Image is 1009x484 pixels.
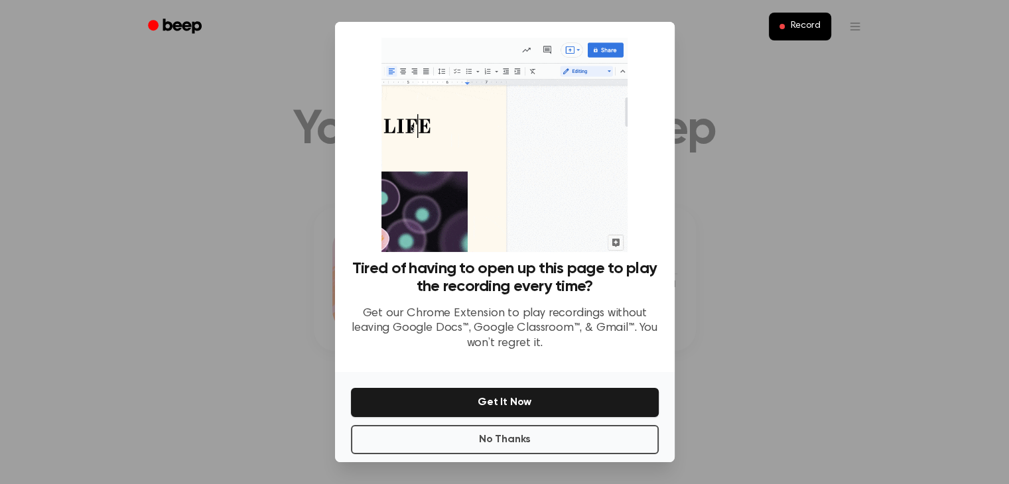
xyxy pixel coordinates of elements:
[351,388,659,417] button: Get It Now
[139,14,214,40] a: Beep
[351,260,659,296] h3: Tired of having to open up this page to play the recording every time?
[381,38,628,252] img: Beep extension in action
[769,13,831,40] button: Record
[351,306,659,351] p: Get our Chrome Extension to play recordings without leaving Google Docs™, Google Classroom™, & Gm...
[839,11,871,42] button: Open menu
[351,425,659,454] button: No Thanks
[790,21,820,32] span: Record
